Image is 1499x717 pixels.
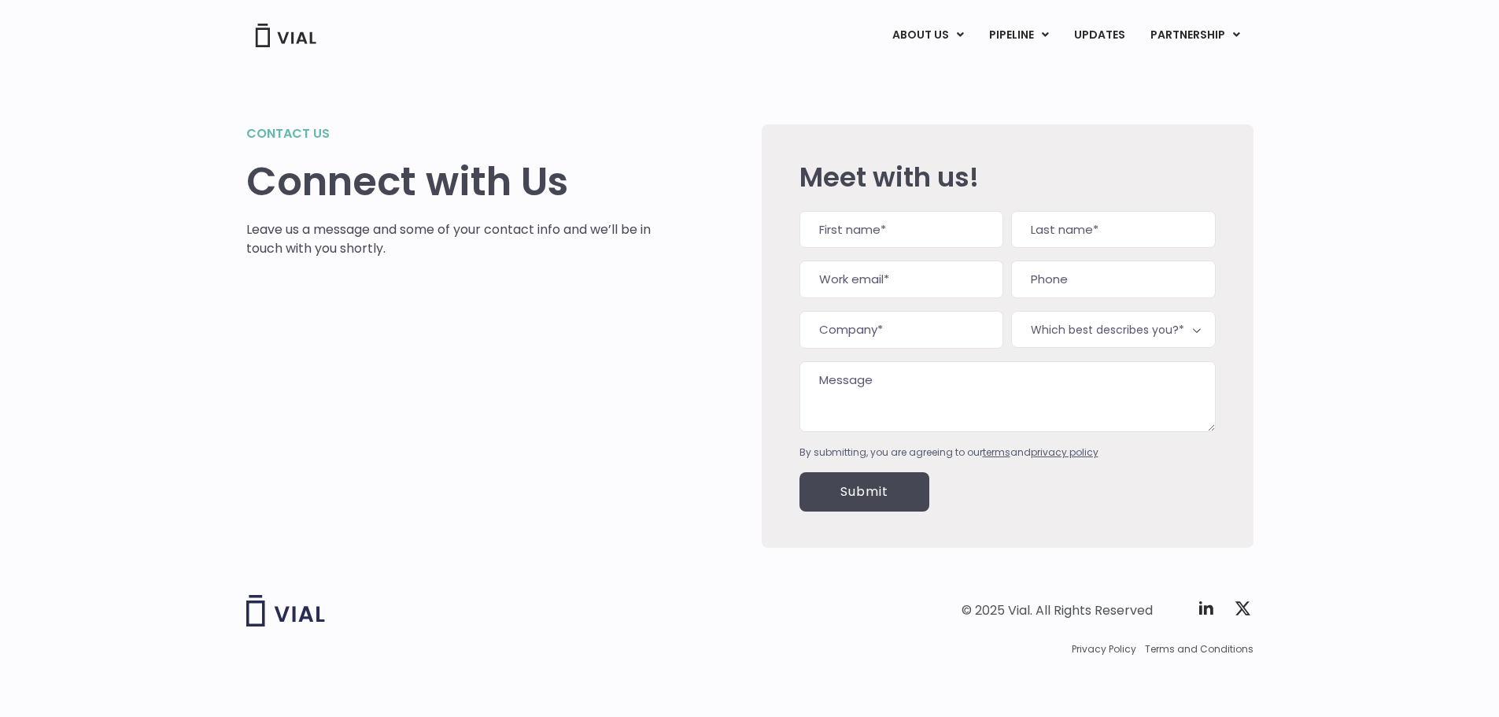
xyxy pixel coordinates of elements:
input: Phone [1011,261,1215,298]
p: Leave us a message and some of your contact info and we’ll be in touch with you shortly. [246,220,652,258]
input: Company* [799,311,1003,349]
input: Submit [799,472,929,512]
h2: Contact us [246,124,652,143]
input: Work email* [799,261,1003,298]
h2: Meet with us! [799,162,1216,192]
span: Which best describes you?* [1011,311,1215,348]
div: By submitting, you are agreeing to our and [799,445,1216,460]
a: Terms and Conditions [1145,642,1253,656]
img: Vial Logo [254,24,317,47]
a: Privacy Policy [1072,642,1136,656]
a: UPDATES [1061,22,1137,49]
a: PIPELINEMenu Toggle [977,22,1061,49]
a: PARTNERSHIPMenu Toggle [1138,22,1253,49]
a: terms [983,445,1010,459]
input: First name* [799,211,1003,249]
input: Last name* [1011,211,1215,249]
img: Vial logo wih "Vial" spelled out [246,595,325,626]
a: privacy policy [1031,445,1098,459]
div: © 2025 Vial. All Rights Reserved [962,602,1153,619]
a: ABOUT USMenu Toggle [880,22,976,49]
h1: Connect with Us [246,159,652,205]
